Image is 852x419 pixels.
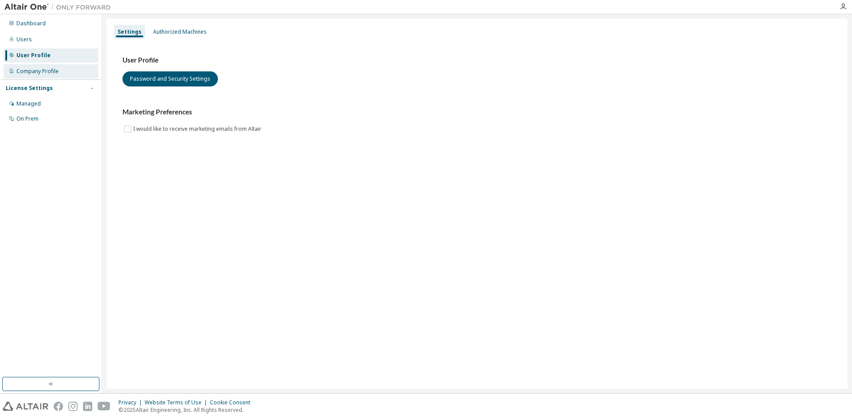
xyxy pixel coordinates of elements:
div: Dashboard [16,20,46,27]
div: Managed [16,100,41,107]
div: On Prem [16,115,39,122]
div: Cookie Consent [210,399,256,406]
div: User Profile [16,52,51,59]
div: License Settings [6,85,53,92]
img: instagram.svg [68,402,78,411]
button: Password and Security Settings [122,71,218,86]
img: facebook.svg [54,402,63,411]
div: Privacy [118,399,145,406]
div: Authorized Machines [153,28,207,35]
h3: Marketing Preferences [122,108,832,117]
div: Settings [118,28,142,35]
img: Altair One [4,3,115,12]
h3: User Profile [122,56,832,65]
div: Company Profile [16,68,59,75]
p: © 2025 Altair Engineering, Inc. All Rights Reserved. [118,406,256,414]
div: Website Terms of Use [145,399,210,406]
img: altair_logo.svg [3,402,48,411]
label: I would like to receive marketing emails from Altair [133,124,263,134]
img: linkedin.svg [83,402,92,411]
div: Users [16,36,32,43]
img: youtube.svg [98,402,110,411]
